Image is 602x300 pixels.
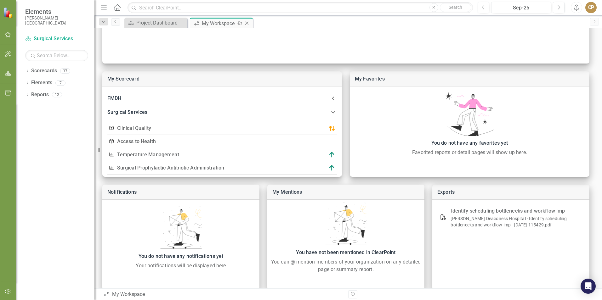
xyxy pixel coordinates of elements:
a: Access to Health [117,138,156,144]
div: You have not been mentioned in ClearPoint [270,248,421,257]
button: Sep-25 [491,2,551,13]
a: Surgical Services [25,35,88,42]
button: Search [440,3,471,12]
div: Surgical Services [107,108,329,117]
input: Search ClearPoint... [128,2,473,13]
a: Notifications [107,189,137,195]
img: ClearPoint Strategy [3,7,14,18]
div: Favorited reports or detail pages will show up here. [353,149,586,156]
a: Exports [437,189,455,195]
a: Temperature Management [117,152,179,158]
div: 37 [60,68,70,74]
div: FMDH [102,92,342,105]
div: My Workspace [103,291,344,298]
span: Elements [25,8,88,15]
div: You can @ mention members of your organization on any detailed page or summary report. [270,258,421,273]
div: 7 [55,80,65,86]
span: Search [449,5,462,10]
small: [PERSON_NAME][GEOGRAPHIC_DATA] [25,15,88,26]
a: Reports [31,91,49,98]
a: Elements [31,79,52,86]
div: My Workspace [202,19,236,27]
div: Project Dashboard [136,19,186,27]
div: FMDH [107,94,329,103]
div: Open Intercom Messenger [581,279,596,294]
a: Scorecards [31,67,57,75]
a: [PERSON_NAME] Deaconess Hospital - Identify scheduling bottlenecks and workflow imp - [DATE] 1154... [451,216,567,227]
a: My Scorecard [107,76,139,82]
div: Identify scheduling bottlenecks and workflow imp [451,207,579,215]
a: Clinical Quality [117,125,151,131]
div: You do not have any favorites yet [353,139,586,147]
div: Sep-25 [493,4,549,12]
div: Surgical Services [102,105,342,119]
div: Your notifications will be displayed here [105,262,256,269]
a: Surgical Prophylactic Antibiotic Administration [117,165,224,171]
div: You do not have any notifications yet [105,252,256,261]
div: 12 [52,92,62,97]
a: My Favorites [355,76,385,82]
a: My Mentions [272,189,302,195]
input: Search Below... [25,50,88,61]
button: CP [585,2,597,13]
a: Project Dashboard [126,19,186,27]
